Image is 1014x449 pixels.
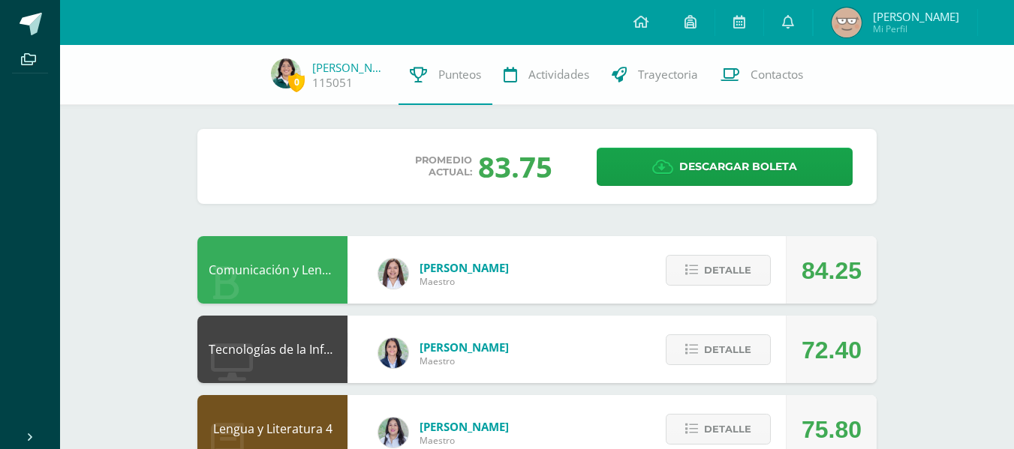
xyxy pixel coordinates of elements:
span: Mi Perfil [873,22,959,35]
span: [PERSON_NAME] [420,419,509,434]
span: Maestro [420,434,509,447]
span: Detalle [704,415,751,443]
span: [PERSON_NAME] [873,9,959,24]
div: 83.75 [478,147,552,186]
button: Detalle [666,255,771,286]
div: Tecnologías de la Información y la Comunicación 4 [197,316,348,383]
div: Comunicación y Lenguaje L3 Inglés 4 [197,236,348,304]
span: Maestro [420,275,509,288]
a: [PERSON_NAME] [312,60,387,75]
span: Promedio actual: [415,154,472,178]
a: Actividades [492,45,600,105]
button: Detalle [666,414,771,445]
span: Maestro [420,355,509,367]
span: Punteos [438,67,481,82]
span: Contactos [751,67,803,82]
div: 72.40 [802,316,862,384]
a: 115051 [312,75,353,91]
button: Detalle [666,334,771,365]
a: Contactos [709,45,814,105]
a: Punteos [399,45,492,105]
img: 7489ccb779e23ff9f2c3e89c21f82ed0.png [378,338,408,368]
img: 66e65aae75ac9ec1477066b33491d903.png [832,7,862,37]
a: Descargar boleta [597,148,853,186]
span: Detalle [704,336,751,364]
span: Trayectoria [638,67,698,82]
span: [PERSON_NAME] [420,260,509,275]
span: Actividades [528,67,589,82]
img: d477a1c2d131b93d112cd31d26bdb099.png [271,58,301,88]
span: [PERSON_NAME] [420,340,509,355]
span: Descargar boleta [679,148,797,185]
img: df6a3bad71d85cf97c4a6d1acf904499.png [378,418,408,448]
a: Trayectoria [600,45,709,105]
img: acecb51a315cac2de2e3deefdb732c9f.png [378,259,408,289]
span: 0 [288,73,305,91]
div: 84.25 [802,237,862,304]
span: Detalle [704,256,751,284]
